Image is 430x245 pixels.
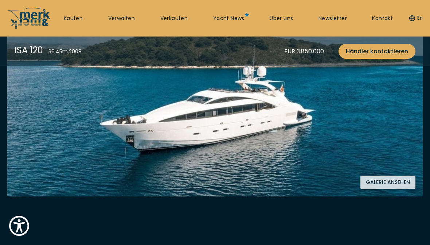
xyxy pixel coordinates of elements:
a: Kontakt [372,15,393,22]
a: Kaufen [64,15,83,22]
span: Händler kontaktieren [346,47,408,56]
button: Show Accessibility Preferences [7,214,31,238]
a: Yacht News [213,15,245,22]
button: En [409,15,423,22]
a: Newsletter [318,15,347,22]
div: ISA 120 [15,44,43,57]
button: Galerie ansehen [360,176,415,189]
a: Verkaufen [160,15,188,22]
div: 36.45 m , 2008 [48,48,82,55]
a: Händler kontaktieren [339,44,415,59]
img: Merk&Merk [7,34,423,196]
a: Verwalten [108,15,135,22]
a: Über uns [270,15,293,22]
div: EUR 3.850.000 [284,47,324,56]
